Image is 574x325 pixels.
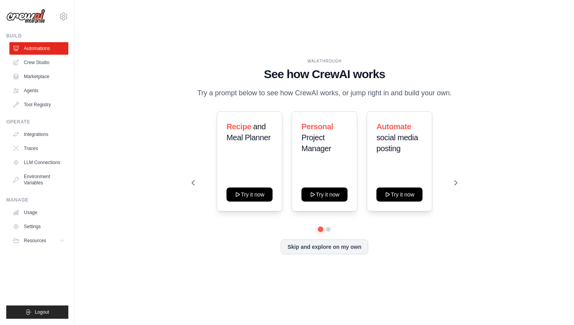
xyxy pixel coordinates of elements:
span: Automate [376,122,411,131]
a: Environment Variables [9,170,68,189]
button: Try it now [226,187,273,202]
button: Logout [6,305,68,319]
span: Personal [301,122,333,131]
a: Crew Studio [9,56,68,69]
a: Tool Registry [9,98,68,111]
div: Build [6,33,68,39]
button: Skip and explore on my own [281,239,368,254]
span: Project Manager [301,133,331,153]
a: Traces [9,142,68,155]
p: Try a prompt below to see how CrewAI works, or jump right in and build your own. [193,87,456,99]
span: Logout [35,309,49,315]
a: Integrations [9,128,68,141]
a: Settings [9,220,68,233]
button: Try it now [376,187,422,202]
button: Try it now [301,187,348,202]
span: social media posting [376,133,418,153]
h1: See how CrewAI works [192,67,457,81]
a: Automations [9,42,68,55]
div: Operate [6,119,68,125]
a: Agents [9,84,68,97]
div: WALKTHROUGH [192,58,457,64]
a: Usage [9,206,68,219]
span: Resources [24,237,46,244]
img: Logo [6,9,45,24]
div: Manage [6,197,68,203]
a: Marketplace [9,70,68,83]
a: LLM Connections [9,156,68,169]
button: Resources [9,234,68,247]
span: Recipe [226,122,251,131]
